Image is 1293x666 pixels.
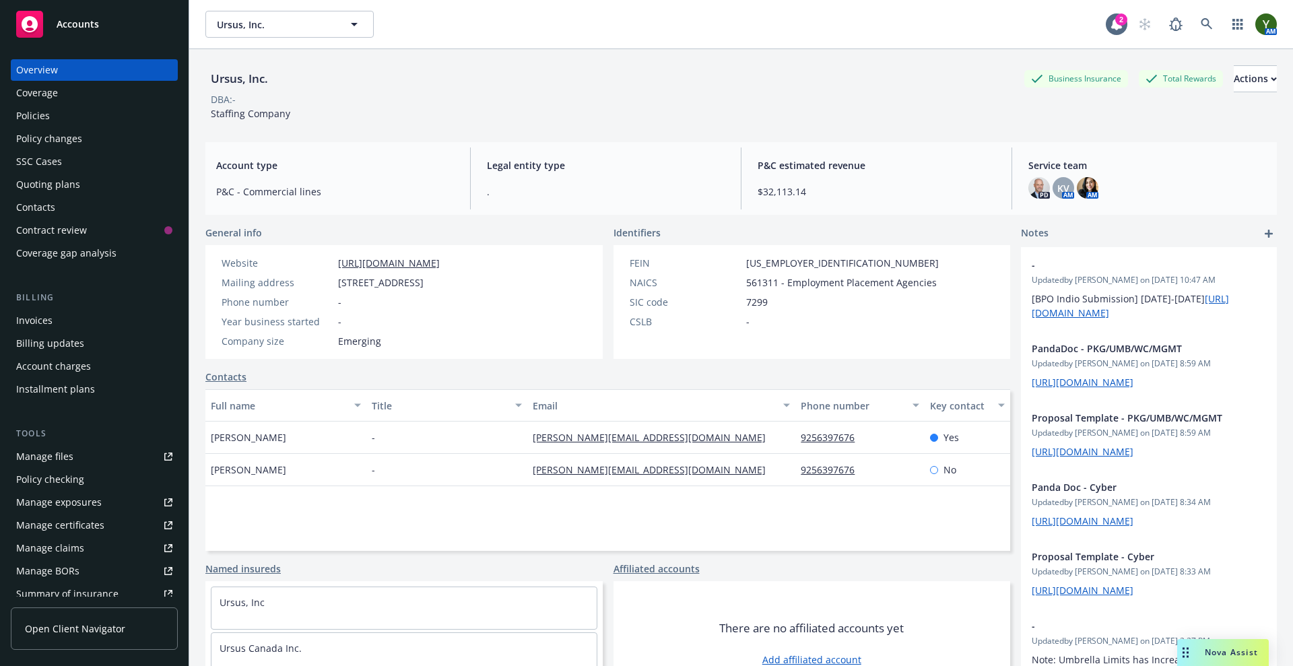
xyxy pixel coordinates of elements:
span: Emerging [338,334,381,348]
a: Contacts [205,370,246,384]
span: [US_EMPLOYER_IDENTIFICATION_NUMBER] [746,256,939,270]
div: Proposal Template - PKG/UMB/WC/MGMTUpdatedby [PERSON_NAME] on [DATE] 8:59 AM[URL][DOMAIN_NAME] [1021,400,1277,469]
span: [PERSON_NAME] [211,463,286,477]
div: Billing [11,291,178,304]
a: SSC Cases [11,151,178,172]
div: Proposal Template - CyberUpdatedby [PERSON_NAME] on [DATE] 8:33 AM[URL][DOMAIN_NAME] [1021,539,1277,608]
div: Overview [16,59,58,81]
span: Service team [1028,158,1266,172]
span: - [746,314,750,329]
div: Manage BORs [16,560,79,582]
a: Overview [11,59,178,81]
div: Full name [211,399,346,413]
a: Coverage gap analysis [11,242,178,264]
p: [BPO Indio Submission] [DATE]-[DATE] [1032,292,1266,320]
div: Policy checking [16,469,84,490]
a: Summary of insurance [11,583,178,605]
div: 2 [1115,13,1127,26]
a: Report a Bug [1162,11,1189,38]
div: Phone number [222,295,333,309]
div: FEIN [630,256,741,270]
div: Phone number [801,399,904,413]
a: Coverage [11,82,178,104]
span: - [338,314,341,329]
button: Full name [205,389,366,422]
a: Manage exposures [11,492,178,513]
span: Updated by [PERSON_NAME] on [DATE] 2:27 PM [1032,635,1266,647]
span: P&C - Commercial lines [216,185,454,199]
span: $32,113.14 [758,185,995,199]
a: Manage files [11,446,178,467]
div: Invoices [16,310,53,331]
span: - [372,430,375,444]
div: Contacts [16,197,55,218]
button: Email [527,389,795,422]
span: Ursus, Inc. [217,18,333,32]
div: Coverage gap analysis [16,242,117,264]
a: Named insureds [205,562,281,576]
a: [URL][DOMAIN_NAME] [1032,584,1133,597]
a: Accounts [11,5,178,43]
span: Accounts [57,19,99,30]
span: Panda Doc - Cyber [1032,480,1231,494]
span: Legal entity type [487,158,725,172]
a: 9256397676 [801,463,865,476]
div: SSC Cases [16,151,62,172]
a: Manage BORs [11,560,178,582]
span: - [372,463,375,477]
div: Actions [1234,66,1277,92]
div: Policy changes [16,128,82,149]
div: Billing updates [16,333,84,354]
div: Quoting plans [16,174,80,195]
div: Manage exposures [16,492,102,513]
button: Actions [1234,65,1277,92]
a: Policy checking [11,469,178,490]
div: Ursus, Inc. [205,70,273,88]
div: Business Insurance [1024,70,1128,87]
img: photo [1255,13,1277,35]
div: NAICS [630,275,741,290]
a: Billing updates [11,333,178,354]
a: Ursus, Inc [220,596,265,609]
div: Manage certificates [16,514,104,536]
span: Open Client Navigator [25,622,125,636]
span: . [487,185,725,199]
span: 561311 - Employment Placement Agencies [746,275,937,290]
a: Switch app [1224,11,1251,38]
span: Yes [943,430,959,444]
div: Tools [11,427,178,440]
span: Account type [216,158,454,172]
div: Email [533,399,775,413]
span: Updated by [PERSON_NAME] on [DATE] 8:59 AM [1032,427,1266,439]
a: Search [1193,11,1220,38]
span: - [338,295,341,309]
span: There are no affiliated accounts yet [719,620,904,636]
a: Quoting plans [11,174,178,195]
a: [URL][DOMAIN_NAME] [1032,445,1133,458]
div: Manage files [16,446,73,467]
a: Account charges [11,356,178,377]
div: Installment plans [16,378,95,400]
span: - [1032,258,1231,272]
div: CSLB [630,314,741,329]
a: Contract review [11,220,178,241]
a: Invoices [11,310,178,331]
a: Affiliated accounts [614,562,700,576]
div: Policies [16,105,50,127]
div: Summary of insurance [16,583,119,605]
a: [URL][DOMAIN_NAME] [338,257,440,269]
div: Account charges [16,356,91,377]
div: Contract review [16,220,87,241]
span: P&C estimated revenue [758,158,995,172]
img: photo [1077,177,1098,199]
a: Policies [11,105,178,127]
span: Nova Assist [1205,646,1258,658]
a: Ursus Canada Inc. [220,642,302,655]
button: Key contact [925,389,1010,422]
div: Coverage [16,82,58,104]
div: Panda Doc - CyberUpdatedby [PERSON_NAME] on [DATE] 8:34 AM[URL][DOMAIN_NAME] [1021,469,1277,539]
button: Title [366,389,527,422]
span: Updated by [PERSON_NAME] on [DATE] 8:59 AM [1032,358,1266,370]
div: SIC code [630,295,741,309]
